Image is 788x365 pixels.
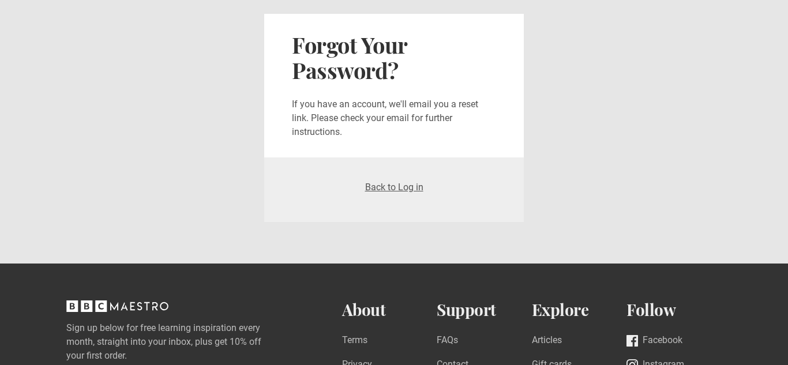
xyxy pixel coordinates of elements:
h2: Follow [626,300,722,319]
a: FAQs [437,333,458,349]
h2: Support [437,300,532,319]
a: BBC Maestro, back to top [66,304,168,315]
a: Articles [532,333,562,349]
a: Back to Log in [365,182,423,193]
label: Sign up below for free learning inspiration every month, straight into your inbox, plus get 10% o... [66,321,296,363]
a: Terms [342,333,367,349]
h2: Forgot Your Password? [292,32,496,84]
h2: About [342,300,437,319]
h2: Explore [532,300,627,319]
p: If you have an account, we'll email you a reset link. Please check your email for further instruc... [292,97,496,139]
a: Facebook [626,333,682,349]
svg: BBC Maestro, back to top [66,300,168,312]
